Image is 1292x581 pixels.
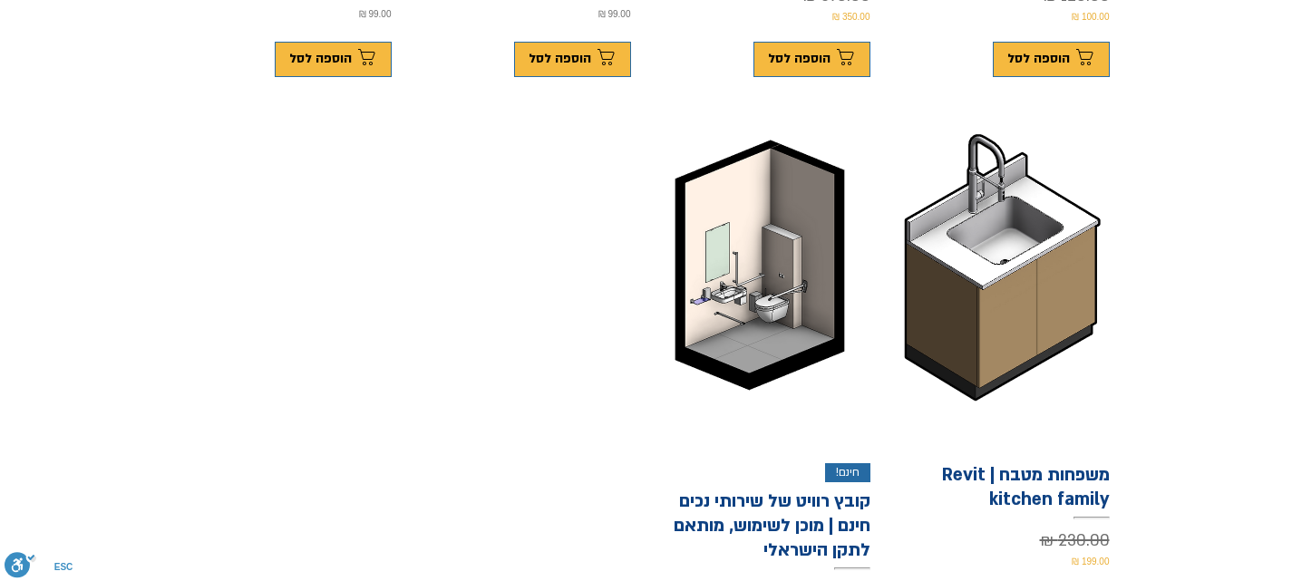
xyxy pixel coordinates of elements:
[514,42,631,77] button: הוספה לסל
[1007,52,1070,66] span: הוספה לסל
[993,42,1110,77] button: הוספה לסל
[289,52,352,66] span: הוספה לסל
[1072,555,1109,568] span: 199.00 ₪
[898,127,1101,406] img: revit kitchen family
[529,52,591,66] span: הוספה לסל
[825,463,870,482] div: חינם!
[1072,10,1109,24] span: 100.00 ₪
[598,7,631,21] span: 99.00 ₪
[359,7,392,21] span: 99.00 ₪
[753,42,870,77] button: הוספה לסל
[768,52,831,66] span: הוספה לסל
[889,463,1110,512] h1: משפחות מטבח | Revit kitchen family
[1040,528,1110,555] span: 230.00 ₪
[275,42,392,77] button: הוספה לסל
[889,84,1110,449] a: revit kitchen family
[832,10,869,24] span: 350.00 ₪
[649,489,870,563] h1: קובץ רוויט של שירותי נכים חינם | מוכן לשימוש, מותאם לתקן הישראלי
[649,84,870,449] a: קובץ רוויט של שירותי נכים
